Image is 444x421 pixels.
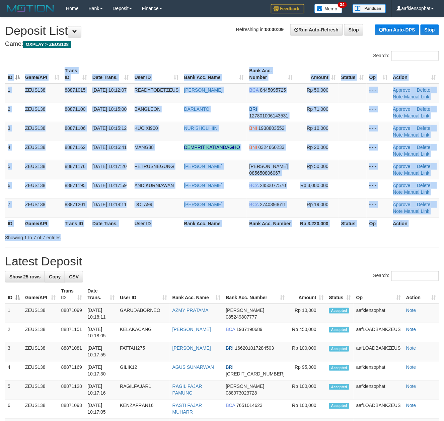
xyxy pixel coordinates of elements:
[135,125,158,131] span: KUCIXI900
[249,164,288,169] span: [PERSON_NAME]
[5,285,22,304] th: ID: activate to sort column descending
[354,342,403,361] td: aafLOADBANKZEUS
[65,87,85,93] span: 88871015
[406,384,416,389] a: Note
[249,145,257,150] span: BNI
[249,170,281,176] span: Copy 085650806067 to clipboard
[226,365,234,370] span: BRI
[373,271,439,281] label: Search:
[354,285,403,304] th: Op: activate to sort column ascending
[406,365,416,370] a: Note
[92,87,127,93] span: [DATE] 10:12:07
[59,304,85,323] td: 88871099
[417,202,430,207] a: Delete
[22,84,62,103] td: ZEUS138
[92,164,127,169] span: [DATE] 10:17:20
[307,145,329,150] span: Rp 20,000
[326,285,354,304] th: Status: activate to sort column ascending
[226,308,265,313] span: [PERSON_NAME]
[353,4,386,13] img: panduan.png
[5,198,22,217] td: 7
[181,217,247,230] th: Bank Acc. Name
[117,323,170,342] td: KELAKACANG
[295,65,339,84] th: Amount: activate to sort column ascending
[338,2,347,8] span: 34
[247,65,296,84] th: Bank Acc. Number: activate to sort column ascending
[367,122,390,141] td: - - -
[393,202,411,207] a: Approve
[85,285,117,304] th: Date Trans.: activate to sort column ascending
[390,217,439,230] th: Action
[393,164,411,169] a: Approve
[271,4,304,13] img: Feedback.jpg
[117,361,170,381] td: GILIK12
[249,87,259,93] span: BCA
[90,65,132,84] th: Date Trans.: activate to sort column ascending
[329,308,349,314] span: Accepted
[375,24,419,35] a: Run Auto-DPS
[85,304,117,323] td: [DATE] 10:18:11
[339,217,367,230] th: Status
[92,145,127,150] span: [DATE] 10:16:41
[5,217,22,230] th: ID
[5,24,439,37] h1: Deposit List
[393,189,403,195] a: Note
[367,103,390,122] td: - - -
[132,217,181,230] th: User ID
[184,183,223,188] a: [PERSON_NAME]
[287,381,326,400] td: Rp 100,000
[5,179,22,198] td: 6
[85,400,117,419] td: [DATE] 10:17:05
[92,125,127,131] span: [DATE] 10:15:12
[258,125,285,131] span: Copy 1938803552 to clipboard
[117,285,170,304] th: User ID: activate to sort column ascending
[22,122,62,141] td: ZEUS138
[393,113,403,118] a: Note
[135,106,161,112] span: BANGLEON
[184,106,210,112] a: DARLANTO
[249,125,257,131] span: BNI
[5,122,22,141] td: 3
[65,106,85,112] span: 88871100
[62,65,90,84] th: Trans ID: activate to sort column ascending
[226,371,285,377] span: Copy 106301013839506 to clipboard
[249,106,257,112] span: BRI
[290,24,343,35] a: Run Auto-Refresh
[172,346,211,351] a: [PERSON_NAME]
[235,346,274,351] span: Copy 166201017284503 to clipboard
[226,314,257,320] span: Copy 085249807777 to clipboard
[247,217,296,230] th: Bank Acc. Number
[417,106,430,112] a: Delete
[329,346,349,352] span: Accepted
[22,304,59,323] td: ZEUS138
[117,400,170,419] td: KENZAFRAN16
[226,403,235,408] span: BCA
[367,179,390,198] td: - - -
[367,84,390,103] td: - - -
[85,381,117,400] td: [DATE] 10:17:16
[287,323,326,342] td: Rp 450,000
[22,342,59,361] td: ZEUS138
[5,304,22,323] td: 1
[404,189,430,195] a: Manual Link
[314,4,343,13] img: Button%20Memo.svg
[373,51,439,61] label: Search:
[287,304,326,323] td: Rp 10,000
[226,391,257,396] span: Copy 088973023728 to clipboard
[22,179,62,198] td: ZEUS138
[184,145,240,150] a: DEMPRIT KATIANDAGHO
[5,103,22,122] td: 2
[406,327,416,332] a: Note
[406,308,416,313] a: Note
[393,145,411,150] a: Approve
[236,403,263,408] span: Copy 7651014623 to clipboard
[260,87,286,93] span: Copy 8445095725 to clipboard
[5,255,439,268] h1: Latest Deposit
[117,304,170,323] td: GARUDABORNEO
[404,170,430,176] a: Manual Link
[354,361,403,381] td: aafkiensophat
[22,217,62,230] th: Game/API
[226,384,265,389] span: [PERSON_NAME]
[59,342,85,361] td: 88871081
[260,202,286,207] span: Copy 2740393611 to clipboard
